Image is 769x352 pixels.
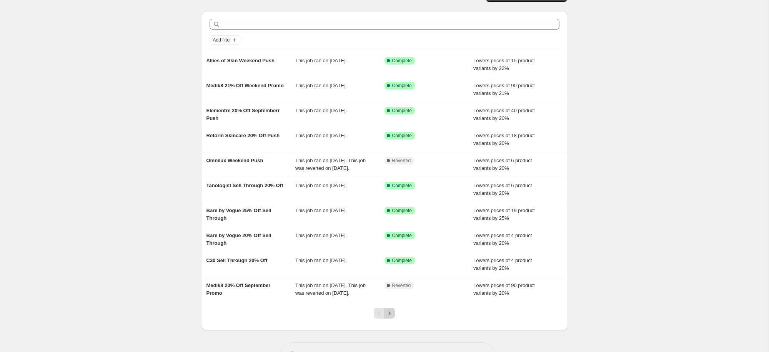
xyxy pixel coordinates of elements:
[473,208,535,221] span: Lowers prices of 19 product variants by 25%
[473,158,532,171] span: Lowers prices of 6 product variants by 20%
[206,183,283,188] span: Tanologist Sell Through 20% Off
[392,58,412,64] span: Complete
[295,58,347,63] span: This job ran on [DATE].
[374,308,395,319] nav: Pagination
[392,208,412,214] span: Complete
[473,133,535,146] span: Lowers prices of 18 product variants by 20%
[295,257,347,263] span: This job ran on [DATE].
[473,232,532,246] span: Lowers prices of 4 product variants by 20%
[392,83,412,89] span: Complete
[392,108,412,114] span: Complete
[213,37,231,43] span: Add filter
[392,183,412,189] span: Complete
[392,133,412,139] span: Complete
[206,257,268,263] span: C30 Sell Through 20% Off
[206,282,271,296] span: Medik8 20% Off September Promo
[295,158,366,171] span: This job ran on [DATE]. This job was reverted on [DATE].
[295,83,347,88] span: This job ran on [DATE].
[206,208,271,221] span: Bare by Vogue 25% Off Sell Through
[295,208,347,213] span: This job ran on [DATE].
[206,83,284,88] span: Medik8 21% Off Weekend Promo
[473,58,535,71] span: Lowers prices of 15 product variants by 22%
[295,232,347,238] span: This job ran on [DATE].
[210,35,240,45] button: Add filter
[473,183,532,196] span: Lowers prices of 6 product variants by 20%
[295,282,366,296] span: This job ran on [DATE]. This job was reverted on [DATE].
[392,158,411,164] span: Reverted
[206,58,275,63] span: Allies of Skin Weekend Push
[206,108,280,121] span: Elementre 20% Off Septemberr Push
[392,257,412,264] span: Complete
[295,108,347,113] span: This job ran on [DATE].
[392,282,411,289] span: Reverted
[295,183,347,188] span: This job ran on [DATE].
[206,133,280,138] span: Reform Skincare 20% Off Push
[295,133,347,138] span: This job ran on [DATE].
[473,257,532,271] span: Lowers prices of 4 product variants by 20%
[384,308,395,319] button: Next
[473,282,535,296] span: Lowers prices of 90 product variants by 20%
[206,158,263,163] span: Omnilux Weekend Push
[473,83,535,96] span: Lowers prices of 90 product variants by 21%
[473,108,535,121] span: Lowers prices of 40 product variants by 20%
[392,232,412,239] span: Complete
[206,232,271,246] span: Bare by Vogue 20% Off Sell Through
